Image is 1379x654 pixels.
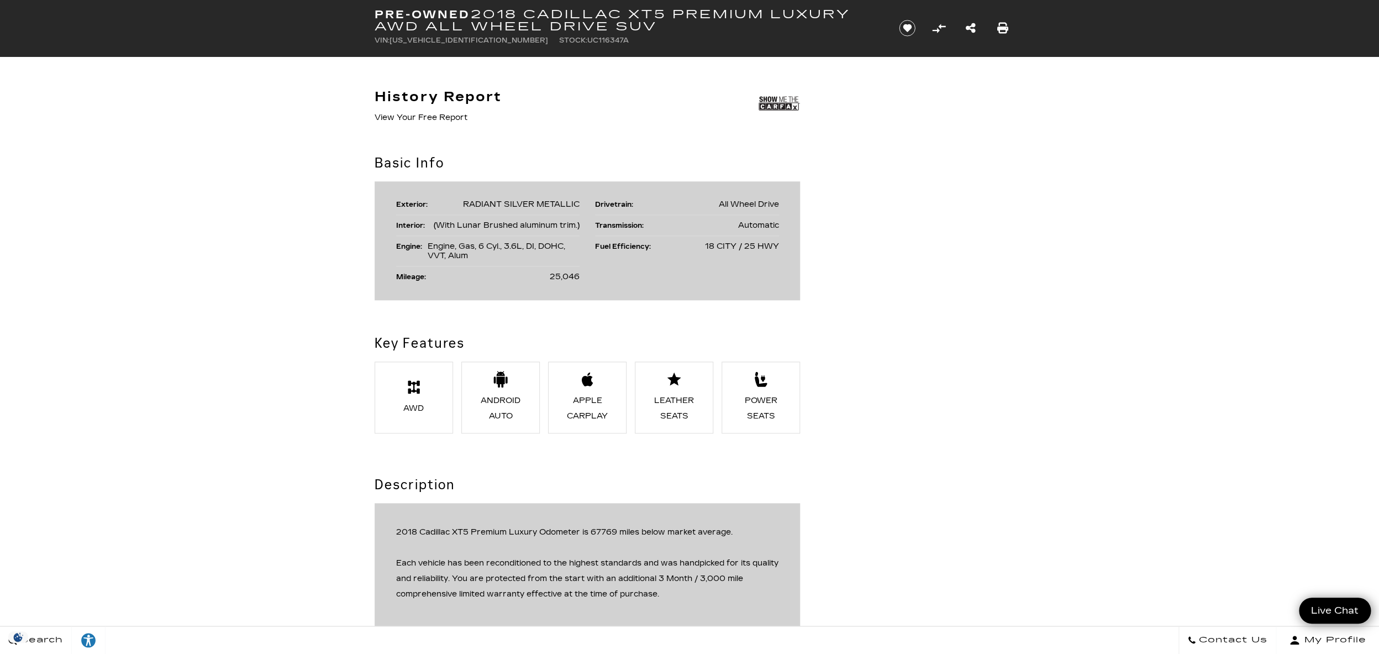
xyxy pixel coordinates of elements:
[375,8,880,33] h1: 2018 Cadillac XT5 Premium Luxury AWD All Wheel Drive SUV
[428,242,565,260] span: Engine, Gas, 6 Cyl., 3.6L, DI, DOHC, VVT, Alum
[375,153,800,173] h2: Basic Info
[375,36,390,44] span: VIN:
[72,626,106,654] a: Explore your accessibility options
[375,8,470,21] strong: Pre-Owned
[895,19,919,37] button: Save vehicle
[1196,632,1267,648] span: Contact Us
[557,393,617,424] div: Apple CarPlay
[375,90,502,104] h2: History Report
[930,20,947,36] button: Compare Vehicle
[375,475,800,495] h2: Description
[463,200,580,209] span: RADIANT SILVER METALLIC
[434,221,580,230] span: (With Lunar Brushed aluminum trim.)
[595,221,649,230] div: Transmission:
[1299,598,1371,624] a: Live Chat
[731,393,791,424] div: Power Seats
[587,36,629,44] span: UC116347A
[6,631,31,643] section: Click to Open Cookie Consent Modal
[375,333,800,353] h2: Key Features
[997,20,1008,36] a: Print this Pre-Owned 2018 Cadillac XT5 Premium Luxury AWD All Wheel Drive SUV
[396,242,428,251] div: Engine:
[375,113,467,122] a: View Your Free Report
[1300,632,1366,648] span: My Profile
[738,221,779,230] span: Automatic
[559,36,587,44] span: Stock:
[470,393,530,424] div: Android Auto
[1178,626,1276,654] a: Contact Us
[6,631,31,643] img: Opt-Out Icon
[17,632,63,648] span: Search
[759,90,800,117] img: Show me the Carfax
[396,221,430,230] div: Interior:
[705,242,779,251] span: 18 CITY / 25 HWY
[595,242,656,251] div: Fuel Efficiency:
[719,200,779,209] span: All Wheel Drive
[72,632,105,648] div: Explore your accessibility options
[396,272,431,281] div: Mileage:
[396,200,433,209] div: Exterior:
[595,200,639,209] div: Drivetrain:
[1306,604,1364,617] span: Live Chat
[1276,626,1379,654] button: Open user profile menu
[644,393,704,424] div: Leather Seats
[966,20,976,36] a: Share this Pre-Owned 2018 Cadillac XT5 Premium Luxury AWD All Wheel Drive SUV
[390,36,548,44] span: [US_VEHICLE_IDENTIFICATION_NUMBER]
[383,401,444,416] div: AWD
[550,272,580,281] span: 25,046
